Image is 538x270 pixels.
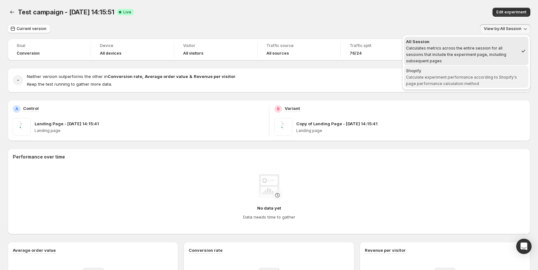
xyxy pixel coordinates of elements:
p: Landing Page - [DATE] 14:15:41 [35,120,99,127]
p: Landing page [296,128,526,133]
strong: & [189,74,192,79]
span: Keep the test running to gather more data. [27,81,112,87]
strong: Revenue per visitor [194,74,235,79]
a: Traffic sourceAll sources [266,42,331,57]
strong: Average order value [145,74,188,79]
h2: - [17,77,19,83]
h4: Data needs time to gather [243,214,295,220]
h3: Average order value [13,247,56,253]
span: Current version [17,26,46,31]
span: 76/24 [350,51,362,56]
span: Visitor [183,43,248,48]
div: Shopify [406,67,526,74]
img: Copy of Landing Page - Dec 6, 14:15:41 [274,118,292,136]
h4: All sources [266,51,289,56]
div: Open Intercom Messenger [516,239,532,254]
button: View by:All Session [480,24,530,33]
a: Traffic split76/24 [350,42,415,57]
span: Traffic source [266,43,331,48]
h2: A [15,106,18,112]
a: DeviceAll devices [100,42,165,57]
a: VisitorAll visitors [183,42,248,57]
h4: All devices [100,51,121,56]
button: Current version [8,24,50,33]
span: Device [100,43,165,48]
h2: Performance over time [13,154,525,160]
p: Variant [285,105,300,112]
span: Neither version outperforms the other in . [27,74,236,79]
div: All Session [406,38,518,45]
span: Conversion [17,51,40,56]
h3: Revenue per visitor [365,247,406,253]
h4: All visitors [183,51,203,56]
h4: No data yet [257,205,281,211]
span: Test campaign - [DATE] 14:15:51 [18,8,114,16]
h2: B [277,106,280,112]
strong: , [142,74,143,79]
p: Copy of Landing Page - [DATE] 14:15:41 [296,120,378,127]
a: GoalConversion [17,42,82,57]
span: Live [123,10,131,15]
img: Landing Page - Dec 6, 14:15:41 [13,118,31,136]
p: Control [23,105,39,112]
h3: Conversion rate [189,247,223,253]
span: Calculates metrics across the entire session for all sessions that include the experiment page, i... [406,46,506,63]
span: Goal [17,43,82,48]
img: No data yet [256,174,282,200]
span: Traffic split [350,43,415,48]
span: Calculate experiment performance according to Shopify's page performance calculation method [406,75,517,86]
span: Edit experiment [496,10,526,15]
button: Edit experiment [493,8,530,17]
button: Back [8,8,17,17]
p: Landing page [35,128,264,133]
span: View by: All Session [484,26,521,31]
strong: Conversion rate [108,74,142,79]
